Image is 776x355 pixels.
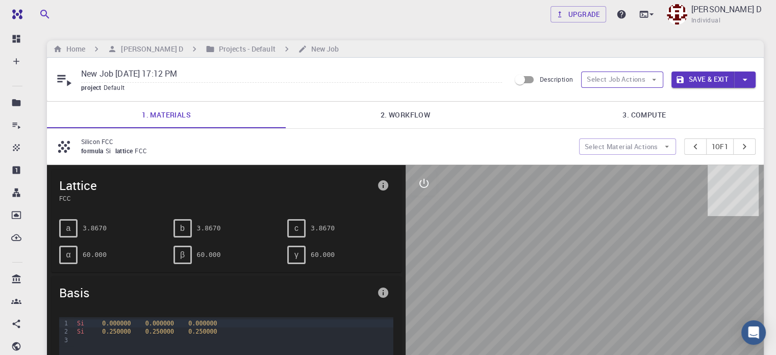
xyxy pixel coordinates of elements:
[83,219,107,237] pre: 3.8670
[294,250,298,259] span: γ
[691,15,720,26] span: Individual
[286,102,524,128] a: 2. Workflow
[83,246,107,264] pre: 60.000
[667,4,687,25] img: SUJATHA D
[307,43,339,55] h6: New Job
[135,147,151,155] span: FCC
[81,137,571,146] p: Silicon FCC
[77,320,84,327] span: Si
[104,83,129,91] span: Default
[581,72,663,88] button: Select Job Actions
[373,282,393,303] button: info
[8,9,22,19] img: logo
[188,328,217,335] span: 0.250000
[671,72,734,88] button: Save & Exit
[180,250,185,259] span: β
[59,336,69,344] div: 3
[115,147,135,155] span: lattice
[706,138,734,155] button: 1of1
[81,83,104,91] span: project
[47,102,286,128] a: 1. Materials
[197,219,221,237] pre: 3.8670
[66,250,70,259] span: α
[66,224,71,233] span: a
[59,177,373,194] span: Lattice
[62,43,85,55] h6: Home
[20,7,57,16] span: Support
[180,224,185,233] span: b
[145,320,174,327] span: 0.000000
[311,219,335,237] pre: 3.8670
[59,319,69,327] div: 1
[373,175,393,196] button: info
[691,3,762,15] p: [PERSON_NAME] D
[81,147,106,155] span: formula
[59,194,373,203] span: FCC
[294,224,298,233] span: c
[102,328,131,335] span: 0.250000
[741,320,766,345] div: Open Intercom Messenger
[550,6,606,22] a: Upgrade
[145,328,174,335] span: 0.250000
[59,327,69,336] div: 2
[197,246,221,264] pre: 60.000
[684,138,756,155] div: pager
[215,43,276,55] h6: Projects - Default
[117,43,183,55] h6: [PERSON_NAME] D
[59,285,373,301] span: Basis
[188,320,217,327] span: 0.000000
[579,138,676,155] button: Select Material Actions
[540,75,573,83] span: Description
[77,328,84,335] span: Si
[525,102,764,128] a: 3. Compute
[311,246,335,264] pre: 60.000
[102,320,131,327] span: 0.000000
[106,147,115,155] span: Si
[51,43,341,55] nav: breadcrumb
